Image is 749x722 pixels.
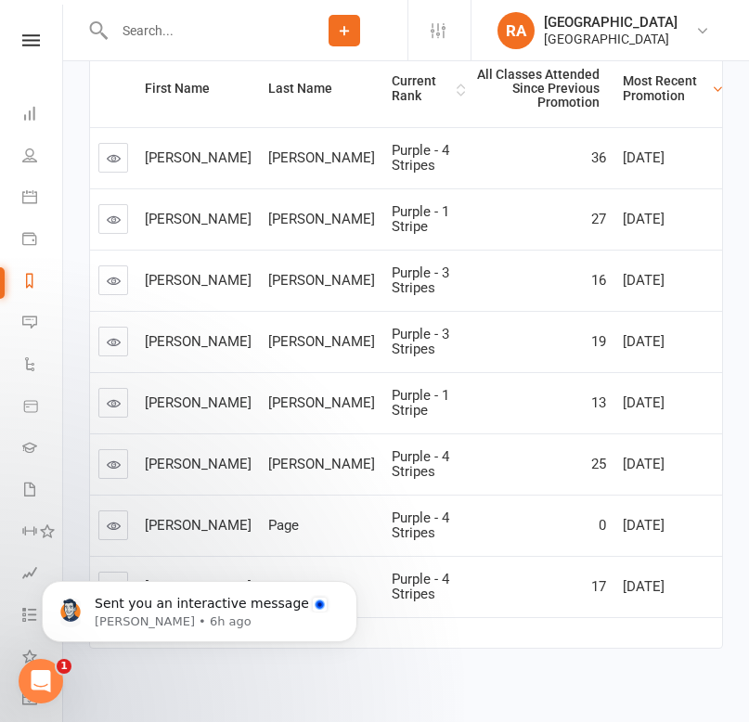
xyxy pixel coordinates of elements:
[22,95,64,136] a: Dashboard
[623,74,707,103] div: Most Recent Promotion
[392,74,452,103] div: Current Rank
[392,509,449,542] span: Purple - 4 Stripes
[268,394,375,411] span: [PERSON_NAME]
[22,220,64,262] a: Payments
[623,578,665,595] span: [DATE]
[392,571,449,603] span: Purple - 4 Stripes
[623,517,665,534] span: [DATE]
[591,333,606,350] span: 19
[268,333,375,350] span: [PERSON_NAME]
[623,211,665,227] span: [DATE]
[392,142,449,174] span: Purple - 4 Stripes
[623,272,665,289] span: [DATE]
[145,82,245,96] div: First Name
[268,456,375,472] span: [PERSON_NAME]
[268,517,299,534] span: Page
[22,178,64,220] a: Calendar
[145,149,252,166] span: [PERSON_NAME]
[145,333,252,350] span: [PERSON_NAME]
[599,517,606,534] span: 0
[475,68,600,110] div: All Classes Attended Since Previous Promotion
[544,31,678,47] div: [GEOGRAPHIC_DATA]
[392,326,449,358] span: Purple - 3 Stripes
[591,272,606,289] span: 16
[623,149,665,166] span: [DATE]
[268,272,375,289] span: [PERSON_NAME]
[145,211,252,227] span: [PERSON_NAME]
[392,387,449,419] span: Purple - 1 Stripe
[591,211,606,227] span: 27
[591,578,606,595] span: 17
[22,262,64,303] a: Reports
[22,136,64,178] a: People
[392,203,449,236] span: Purple - 1 Stripe
[591,394,606,411] span: 13
[591,149,606,166] span: 36
[623,394,665,411] span: [DATE]
[145,517,252,534] span: [PERSON_NAME]
[14,542,385,672] iframe: Intercom notifications message
[497,12,535,49] div: RA
[623,333,665,350] span: [DATE]
[392,264,449,297] span: Purple - 3 Stripes
[268,149,375,166] span: [PERSON_NAME]
[268,211,375,227] span: [PERSON_NAME]
[145,394,252,411] span: [PERSON_NAME]
[145,272,252,289] span: [PERSON_NAME]
[109,18,281,44] input: Search...
[591,456,606,472] span: 25
[268,82,368,96] div: Last Name
[22,387,64,429] a: Product Sales
[623,456,665,472] span: [DATE]
[145,456,252,472] span: [PERSON_NAME]
[57,659,71,674] span: 1
[392,448,449,481] span: Purple - 4 Stripes
[19,659,63,703] iframe: Intercom live chat
[544,14,678,31] div: [GEOGRAPHIC_DATA]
